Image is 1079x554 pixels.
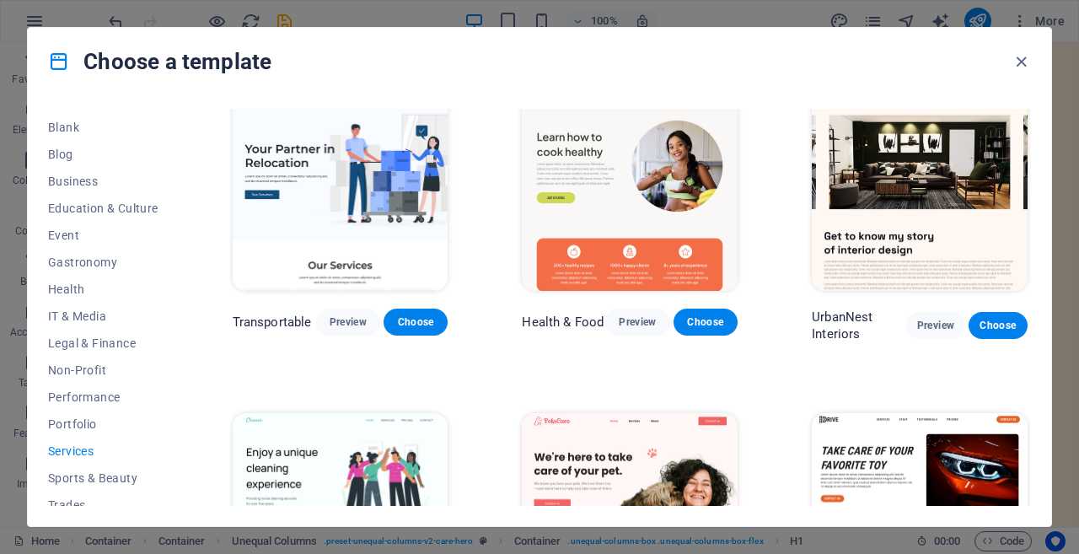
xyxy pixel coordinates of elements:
button: Event [48,222,158,249]
span: Preview [920,319,952,332]
span: IT & Media [48,309,158,323]
span: Preview [330,315,367,329]
span: Legal & Finance [48,336,158,350]
span: Performance [48,390,158,404]
button: Health [48,276,158,303]
button: Preview [906,312,965,339]
span: Choose [687,315,724,329]
button: Business [48,168,158,195]
span: Preview [619,315,656,329]
span: Blank [48,121,158,134]
span: Trades [48,498,158,512]
span: Choose [982,319,1014,332]
button: Preview [316,309,380,336]
button: IT & Media [48,303,158,330]
img: UrbanNest Interiors [812,93,1028,292]
button: Choose [969,312,1028,339]
button: Preview [605,309,669,336]
span: Gastronomy [48,255,158,269]
span: Choose [397,315,434,329]
span: Services [48,444,158,458]
button: Gastronomy [48,249,158,276]
button: Blank [48,114,158,141]
button: Performance [48,384,158,411]
span: Sports & Beauty [48,471,158,485]
img: Transportable [233,93,448,292]
span: Blog [48,148,158,161]
button: Choose [384,309,448,336]
span: Education & Culture [48,202,158,215]
h4: Choose a template [48,48,271,75]
button: Sports & Beauty [48,465,158,492]
button: Blog [48,141,158,168]
span: Non-Profit [48,363,158,377]
button: Trades [48,492,158,519]
span: Business [48,175,158,188]
span: Event [48,229,158,242]
span: Health [48,282,158,296]
button: Non-Profit [48,357,158,384]
p: UrbanNest Interiors [812,309,906,342]
button: Portfolio [48,411,158,438]
p: Transportable [233,314,312,331]
button: Education & Culture [48,195,158,222]
button: Legal & Finance [48,330,158,357]
button: Services [48,438,158,465]
p: Health & Food [522,314,604,331]
button: Choose [674,309,738,336]
img: Health & Food [522,93,738,292]
span: Portfolio [48,417,158,431]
